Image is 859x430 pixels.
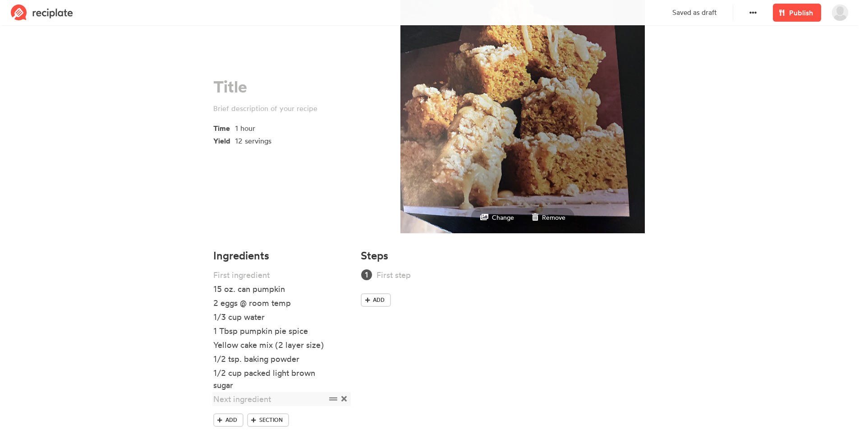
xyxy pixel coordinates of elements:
div: 1/2 tsp. baking powder [213,353,326,365]
small: Remove [542,213,565,221]
div: 12 servings [235,135,368,146]
span: Yield [213,134,235,146]
span: Add [373,296,385,304]
span: Drag to reorder [327,393,339,405]
div: 1 Tbsp pumpkin pie spice [213,325,326,337]
div: Yellow cake mix (2 layer size) [213,339,326,351]
div: 1 hour [235,123,368,134]
img: User's avatar [832,5,848,21]
div: 15 oz. can pumpkin [213,283,326,295]
small: Change [492,213,514,221]
div: 2 eggs @ room temp [213,297,326,309]
div: 1/2 cup packed light brown sugar [213,367,326,391]
span: Time [213,121,235,134]
span: Add [225,416,237,424]
div: 1/3 cup water [213,311,326,323]
span: Publish [789,7,813,18]
img: Reciplate [11,5,73,21]
h4: Ingredients [213,250,350,262]
span: Section [259,416,283,424]
span: Delete item [339,393,349,405]
h4: Steps [361,250,388,262]
p: Saved as draft [672,8,717,18]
